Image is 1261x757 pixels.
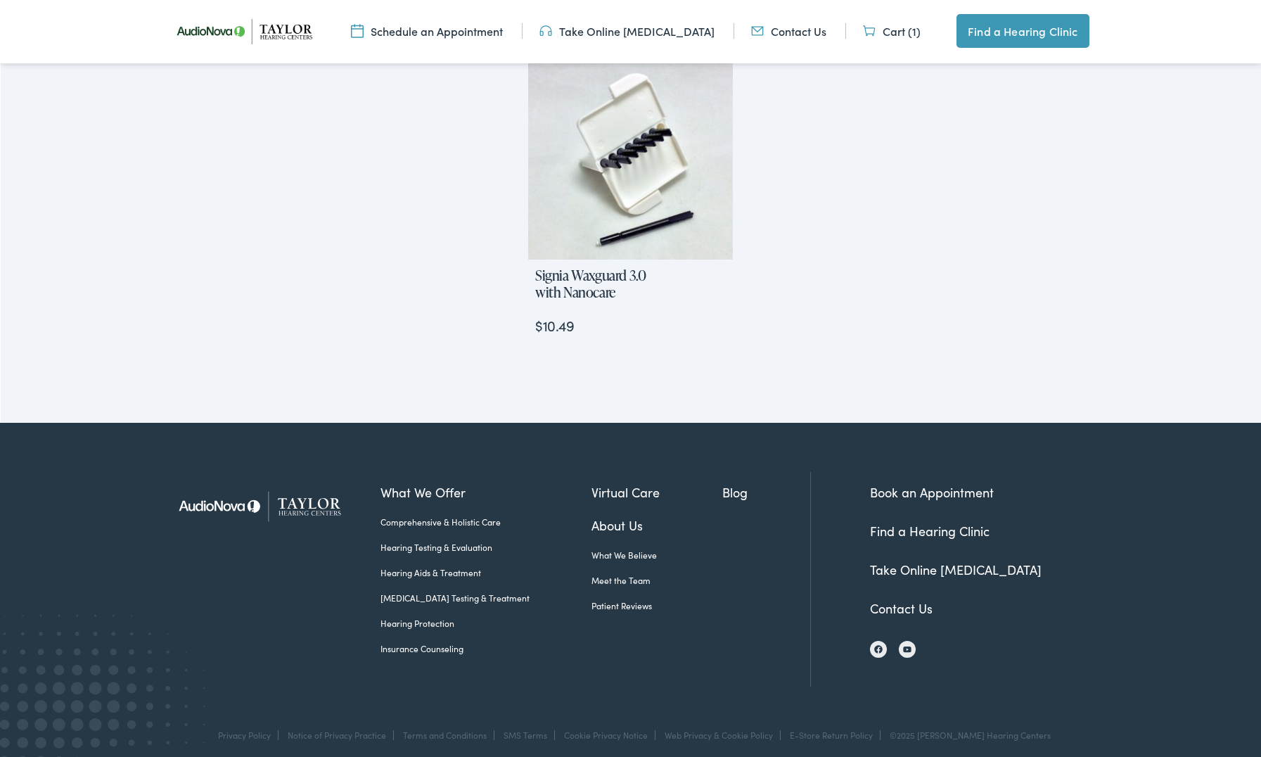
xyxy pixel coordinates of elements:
[380,541,592,554] a: Hearing Testing & Evaluation
[870,483,994,501] a: Book an Appointment
[528,55,733,260] img: Widex Cerustop with nanocare wax guard showing an open pack.
[564,729,648,741] a: Cookie Privacy Notice
[863,23,921,39] a: Cart (1)
[790,729,873,741] a: E-Store Return Policy
[403,729,487,741] a: Terms and Conditions
[535,315,543,335] span: $
[380,642,592,655] a: Insurance Counseling
[870,522,990,540] a: Find a Hearing Clinic
[380,566,592,579] a: Hearing Aids & Treatment
[591,599,722,612] a: Patient Reviews
[351,23,364,39] img: utility icon
[380,516,592,528] a: Comprehensive & Holistic Care
[528,260,662,307] h2: Signia Waxguard 3.0 with Nanocare
[956,14,1089,48] a: Find a Hearing Clinic
[874,645,883,654] img: Facebook icon, indicating the presence of the site or brand on the social media platform.
[218,729,271,741] a: Privacy Policy
[380,592,592,604] a: [MEDICAL_DATA] Testing & Treatment
[591,574,722,587] a: Meet the Team
[591,483,722,502] a: Virtual Care
[504,729,547,741] a: SMS Terms
[903,646,911,654] img: YouTube
[722,483,810,502] a: Blog
[539,23,715,39] a: Take Online [MEDICAL_DATA]
[528,55,733,336] a: Signia Waxguard 3.0 with Nanocare $10.49
[870,599,933,617] a: Contact Us
[288,729,386,741] a: Notice of Privacy Practice
[591,549,722,561] a: What We Believe
[751,23,764,39] img: utility icon
[351,23,503,39] a: Schedule an Appointment
[535,315,575,335] bdi: 10.49
[870,561,1042,578] a: Take Online [MEDICAL_DATA]
[380,483,592,502] a: What We Offer
[380,617,592,630] a: Hearing Protection
[751,23,826,39] a: Contact Us
[863,23,876,39] img: utility icon
[591,516,722,535] a: About Us
[167,472,360,540] img: Taylor Hearing Centers
[665,729,773,741] a: Web Privacy & Cookie Policy
[539,23,552,39] img: utility icon
[883,730,1051,740] div: ©2025 [PERSON_NAME] Hearing Centers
